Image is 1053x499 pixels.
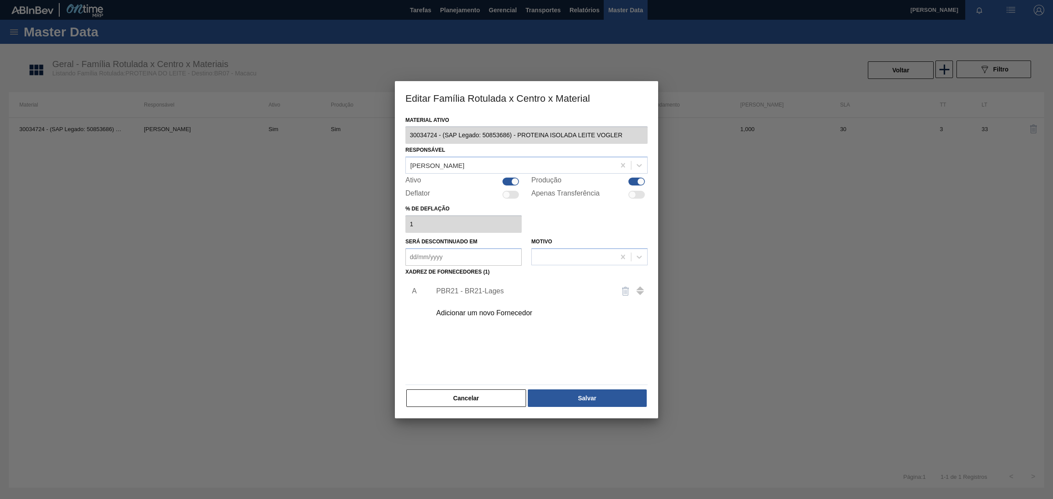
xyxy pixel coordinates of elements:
[615,281,636,302] button: delete-icon
[406,389,526,407] button: Cancelar
[405,203,522,215] label: % de deflação
[405,189,430,200] label: Deflator
[436,287,608,295] div: PBR21 - BR21-Lages
[405,269,490,275] label: Xadrez de Fornecedores (1)
[531,176,562,187] label: Produção
[395,81,658,114] h3: Editar Família Rotulada x Centro x Material
[531,189,600,200] label: Apenas Transferência
[405,176,421,187] label: Ativo
[620,286,631,296] img: delete-icon
[405,114,648,127] label: Material ativo
[405,248,522,266] input: dd/mm/yyyy
[405,280,419,302] li: A
[405,147,445,153] label: Responsável
[410,162,464,169] div: [PERSON_NAME]
[528,389,647,407] button: Salvar
[531,239,552,245] label: Motivo
[436,309,608,317] div: Adicionar um novo Fornecedor
[405,239,477,245] label: Será descontinuado em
